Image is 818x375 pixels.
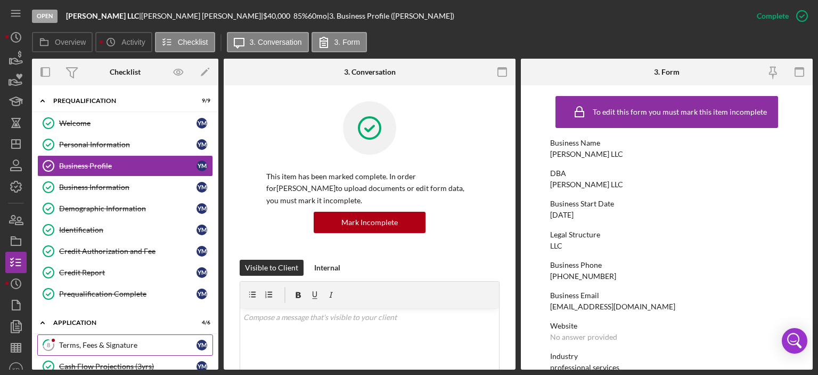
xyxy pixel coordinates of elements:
[550,180,623,189] div: [PERSON_NAME] LLC
[757,5,789,27] div: Complete
[654,68,680,76] div: 3. Form
[197,267,207,278] div: Y M
[266,171,473,206] p: This item has been marked complete. In order for [PERSON_NAME] to upload documents or edit form d...
[59,119,197,127] div: Welcome
[59,341,197,349] div: Terms, Fees & Signature
[66,11,139,20] b: [PERSON_NAME] LLC
[37,241,213,262] a: Credit Authorization and FeeYM
[178,38,208,46] label: Checklist
[47,341,50,348] tspan: 8
[550,261,783,269] div: Business Phone
[746,5,813,27] button: Complete
[197,182,207,193] div: Y M
[32,10,58,23] div: Open
[53,320,184,326] div: Application
[37,283,213,305] a: Prequalification CompleteYM
[314,212,426,233] button: Mark Incomplete
[550,242,562,250] div: LLC
[197,246,207,257] div: Y M
[550,302,675,311] div: [EMAIL_ADDRESS][DOMAIN_NAME]
[240,260,304,276] button: Visible to Client
[197,161,207,171] div: Y M
[308,12,327,20] div: 60 mo
[312,32,367,52] button: 3. Form
[293,12,308,20] div: 85 %
[550,139,783,147] div: Business Name
[197,340,207,350] div: Y M
[95,32,152,52] button: Activity
[110,68,141,76] div: Checklist
[32,32,93,52] button: Overview
[197,139,207,150] div: Y M
[550,352,783,361] div: Industry
[37,155,213,177] a: Business ProfileYM
[197,203,207,214] div: Y M
[245,260,298,276] div: Visible to Client
[59,204,197,213] div: Demographic Information
[37,262,213,283] a: Credit ReportYM
[263,11,290,20] span: $40,000
[782,328,807,354] div: Open Intercom Messenger
[550,150,623,158] div: [PERSON_NAME] LLC
[550,230,783,239] div: Legal Structure
[550,363,619,372] div: professional services
[341,212,398,233] div: Mark Incomplete
[550,291,783,300] div: Business Email
[197,361,207,372] div: Y M
[59,226,197,234] div: Identification
[334,38,360,46] label: 3. Form
[550,211,574,219] div: [DATE]
[550,333,617,341] div: No answer provided
[59,362,197,371] div: Cash Flow Projections (3yrs)
[550,322,783,330] div: Website
[550,272,616,281] div: [PHONE_NUMBER]
[197,289,207,299] div: Y M
[12,366,19,372] text: KD
[550,200,783,208] div: Business Start Date
[227,32,309,52] button: 3. Conversation
[59,140,197,149] div: Personal Information
[37,177,213,198] a: Business InformationYM
[37,113,213,134] a: WelcomeYM
[197,225,207,235] div: Y M
[141,12,263,20] div: [PERSON_NAME] [PERSON_NAME] |
[37,334,213,356] a: 8Terms, Fees & SignatureYM
[550,169,783,178] div: DBA
[37,198,213,219] a: Demographic InformationYM
[309,260,346,276] button: Internal
[344,68,396,76] div: 3. Conversation
[593,108,767,116] div: To edit this form you must mark this item incomplete
[66,12,141,20] div: |
[59,290,197,298] div: Prequalification Complete
[59,162,197,170] div: Business Profile
[59,268,197,277] div: Credit Report
[250,38,302,46] label: 3. Conversation
[191,98,210,104] div: 9 / 9
[59,183,197,192] div: Business Information
[55,38,86,46] label: Overview
[197,118,207,129] div: Y M
[37,219,213,241] a: IdentificationYM
[314,260,340,276] div: Internal
[155,32,215,52] button: Checklist
[191,320,210,326] div: 4 / 6
[327,12,454,20] div: | 3. Business Profile ([PERSON_NAME])
[121,38,145,46] label: Activity
[59,247,197,256] div: Credit Authorization and Fee
[53,98,184,104] div: Prequalification
[37,134,213,155] a: Personal InformationYM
